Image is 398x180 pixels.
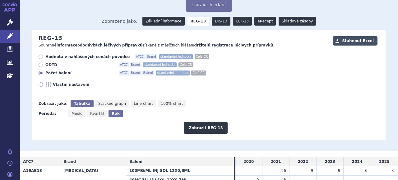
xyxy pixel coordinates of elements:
[80,43,143,47] strong: dodávkách léčivých přípravků
[57,43,78,47] strong: informace
[98,101,126,106] span: Stacked graph
[142,17,185,26] a: Základní informace
[233,17,252,26] a: LEK-13
[371,157,398,166] td: 2025
[156,71,189,75] span: standardní jednotka
[317,157,344,166] td: 2023
[39,43,330,48] p: Souhrnné o získáné z měsíčních hlášení .
[187,17,209,26] strong: REG-13
[63,159,76,164] span: Brand
[130,62,141,67] span: Brand
[212,17,230,26] a: DIS-13
[23,159,34,164] span: ATC7
[344,157,371,166] td: 2024
[289,157,316,166] td: 2022
[45,54,130,59] span: Hodnota v nahlášených cenách původce
[365,168,368,173] span: 6
[194,43,273,47] strong: držitelů registrace léčivých přípravků
[257,168,259,173] span: -
[159,54,193,59] span: standardní jednotka
[281,168,286,173] span: 26
[119,71,129,75] span: ATC7
[119,62,129,67] span: ATC7
[338,168,340,173] span: 9
[311,168,313,173] span: 9
[135,54,145,59] span: ATC7
[130,71,141,75] span: Brand
[102,17,138,26] span: Zobrazeno jako:
[53,82,121,87] span: Vlastní nastavení
[72,111,82,116] span: Měsíc
[178,62,193,67] span: Celá ČR
[235,157,262,166] td: 2020
[191,71,206,75] span: Celá ČR
[333,36,377,46] button: Stáhnout Excel
[195,54,209,59] span: Celá ČR
[126,166,234,176] th: 100MG/ML INJ SOL 12X0,8ML
[74,101,90,106] span: Tabulka
[39,35,62,41] h2: REG-13
[142,71,154,75] span: Balení
[161,101,183,106] span: 100% chart
[45,71,114,75] span: Počet balení
[39,100,67,107] div: Zobrazit jako:
[392,168,395,173] span: 6
[254,17,276,26] a: eRecept
[184,122,228,134] button: Zobrazit REG-13
[39,110,65,117] div: Perioda:
[146,54,157,59] span: Brand
[45,62,114,67] span: ODTD
[134,101,153,106] span: Line chart
[129,159,142,164] span: Balení
[143,62,177,67] span: standardní jednotka
[279,17,316,26] a: Skladové zásoby
[262,157,289,166] td: 2021
[112,111,120,116] span: Rok
[90,111,104,116] span: Kvartál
